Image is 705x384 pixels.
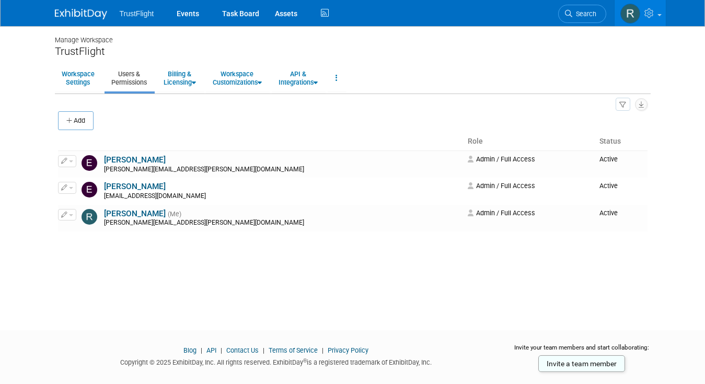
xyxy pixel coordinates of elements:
a: API &Integrations [272,65,325,91]
a: API [206,346,216,354]
a: Contact Us [226,346,259,354]
a: [PERSON_NAME] [104,209,166,218]
img: Emma Ryan [82,155,97,171]
span: | [218,346,225,354]
th: Status [595,133,647,150]
span: (Me) [168,211,181,218]
a: Terms of Service [269,346,318,354]
span: Active [599,209,618,217]
a: Invite a team member [538,355,625,372]
sup: ® [303,358,307,364]
a: WorkspaceSettings [55,65,101,91]
span: | [198,346,205,354]
div: [PERSON_NAME][EMAIL_ADDRESS][PERSON_NAME][DOMAIN_NAME] [104,166,461,174]
span: Admin / Full Access [468,182,535,190]
a: [PERSON_NAME] [104,182,166,191]
span: | [260,346,267,354]
span: | [319,346,326,354]
th: Role [464,133,595,150]
div: Invite your team members and start collaborating: [513,343,651,359]
img: Reuben Mann [82,209,97,225]
a: Privacy Policy [328,346,368,354]
span: Search [572,10,596,18]
div: TrustFlight [55,45,651,58]
span: Admin / Full Access [468,155,535,163]
span: Active [599,182,618,190]
a: Search [558,5,606,23]
div: Copyright © 2025 ExhibitDay, Inc. All rights reserved. ExhibitDay is a registered trademark of Ex... [55,355,498,367]
img: ExhibitDay [55,9,107,19]
span: Active [599,155,618,163]
a: Users &Permissions [105,65,154,91]
div: [EMAIL_ADDRESS][DOMAIN_NAME] [104,192,461,201]
div: Manage Workspace [55,26,651,45]
span: Admin / Full Access [468,209,535,217]
a: Blog [183,346,197,354]
a: Billing &Licensing [157,65,203,91]
img: Emma Ryan [82,182,97,197]
a: [PERSON_NAME] [104,155,166,165]
button: Add [58,111,94,130]
a: WorkspaceCustomizations [206,65,269,91]
div: [PERSON_NAME][EMAIL_ADDRESS][PERSON_NAME][DOMAIN_NAME] [104,219,461,227]
img: Reuben Mann [620,4,640,24]
span: TrustFlight [120,9,154,18]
